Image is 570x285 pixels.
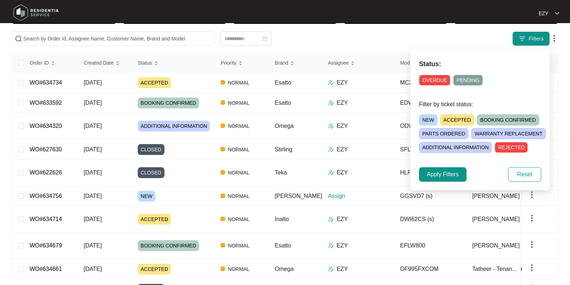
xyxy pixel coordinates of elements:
[275,123,293,129] span: Omega
[328,59,349,67] span: Assignee
[517,170,532,179] span: Reset
[84,193,102,199] span: [DATE]
[550,34,558,43] img: dropdown arrow
[225,122,252,130] span: NORMAL
[221,243,225,247] img: Vercel Logo
[328,243,334,249] img: Assigner Icon
[495,142,528,153] span: REJECTED
[394,139,467,160] td: SFLW10W
[84,216,102,222] span: [DATE]
[328,80,334,86] img: Assigner Icon
[275,79,291,86] span: Esatto
[138,214,171,225] span: ACCEPTED
[337,215,348,224] p: EZY
[555,12,559,15] img: dropdown arrow
[529,35,544,43] span: Filters
[84,146,102,152] span: [DATE]
[337,78,348,87] p: EZY
[471,128,545,139] span: WARRANTY REPLACEMENT
[477,115,539,125] span: BOOKING CONFIRMED
[225,192,252,200] span: NORMAL
[419,128,468,139] span: PARTS ORDERED
[138,144,164,155] span: CLOSED
[427,170,459,179] span: Apply Filters
[23,35,211,43] input: Search by Order Id, Assignee Name, Customer Name, Brand and Model
[394,259,467,279] td: OF995FXCOM
[527,240,536,249] img: dropdown arrow
[221,194,225,198] img: Vercel Logo
[328,170,334,176] img: Assigner Icon
[527,263,536,272] img: dropdown arrow
[221,59,237,67] span: Priority
[30,216,62,222] a: WO#634714
[419,142,492,153] span: ADDITIONAL INFORMATION
[419,59,541,69] p: Status:
[30,146,62,152] a: WO#627630
[400,59,414,67] span: Model
[225,265,252,273] span: NORMAL
[78,53,132,73] th: Created Date
[337,265,348,273] p: EZY
[337,145,348,154] p: EZY
[322,53,394,73] th: Assignee
[84,79,102,86] span: [DATE]
[419,100,541,109] p: Filter by ticket status:
[138,264,171,275] span: ACCEPTED
[394,53,467,73] th: Model
[138,98,199,108] span: BOOKING CONFIRMED
[138,167,164,178] span: CLOSED
[328,100,334,106] img: Assigner Icon
[30,100,62,106] a: WO#633592
[275,266,293,272] span: Omega
[84,59,114,67] span: Created Date
[138,240,199,251] span: BOOKING CONFIRMED
[472,265,517,273] span: Tatheer - Tenan...
[138,191,155,202] span: NEW
[225,241,252,250] span: NORMAL
[30,123,62,129] a: WO#634320
[453,75,483,86] span: PENDING
[328,147,334,152] img: Assigner Icon
[30,242,62,249] a: WO#634679
[394,93,467,113] td: EDW6012S
[225,78,252,87] span: NORMAL
[275,100,291,106] span: Esatto
[275,242,291,249] span: Esatto
[275,146,292,152] span: Stirling
[419,115,437,125] span: NEW
[30,266,62,272] a: WO#634661
[275,216,289,222] span: Inalto
[138,77,171,88] span: ACCEPTED
[440,115,474,125] span: ACCEPTED
[328,266,334,272] img: Assigner Icon
[527,214,536,223] img: dropdown arrow
[15,35,22,42] img: search-icon
[472,215,520,224] span: [PERSON_NAME]
[11,2,61,23] img: residentia service logo
[84,266,102,272] span: [DATE]
[337,241,348,250] p: EZY
[221,80,225,85] img: Vercel Logo
[30,169,62,176] a: WO#622626
[518,35,526,42] img: filter icon
[24,53,78,73] th: Order ID
[30,79,62,86] a: WO#634734
[225,145,252,154] span: NORMAL
[275,169,287,176] span: Teka
[394,160,467,186] td: HLF 940 (s)
[472,241,520,250] span: [PERSON_NAME]
[221,170,225,174] img: Vercel Logo
[215,53,269,73] th: Priority
[225,168,252,177] span: NORMAL
[138,59,152,67] span: Status
[221,100,225,105] img: Vercel Logo
[132,53,215,73] th: Status
[221,124,225,128] img: Vercel Logo
[472,192,520,200] span: [PERSON_NAME]
[419,75,450,86] span: OVERDUE
[221,217,225,221] img: Vercel Logo
[512,31,550,46] button: filter iconFilters
[221,267,225,271] img: Vercel Logo
[84,242,102,249] span: [DATE]
[84,100,102,106] span: [DATE]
